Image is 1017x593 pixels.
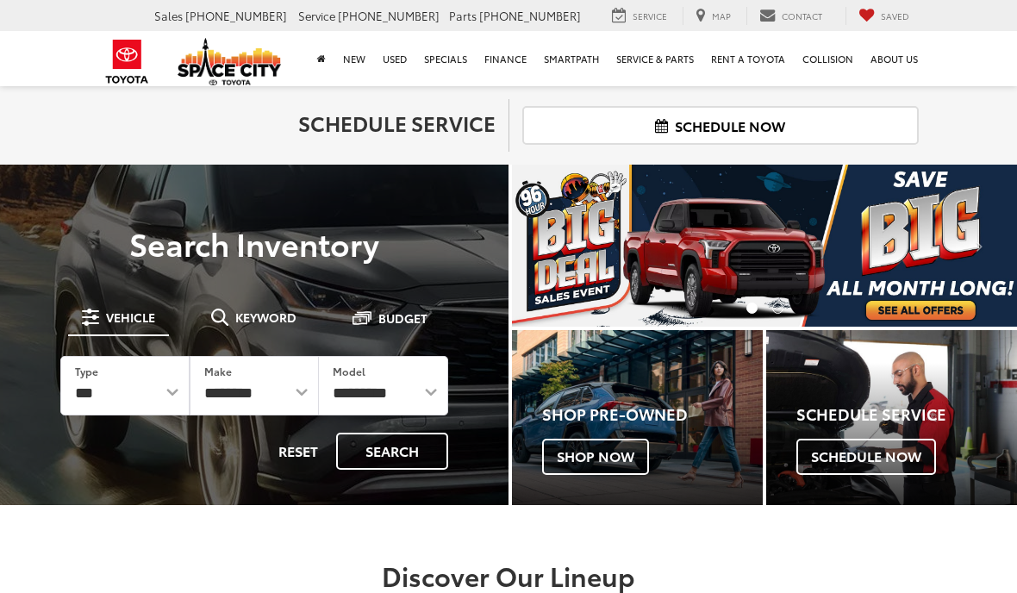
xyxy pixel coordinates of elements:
[782,9,822,22] span: Contact
[796,406,1017,423] h4: Schedule Service
[512,165,1017,326] section: Carousel section with vehicle pictures - may contain disclaimers.
[881,9,909,22] span: Saved
[103,561,914,590] h2: Discover Our Lineup
[512,199,588,291] button: Click to view previous picture.
[449,8,477,23] span: Parts
[476,31,535,86] a: Finance
[845,7,922,25] a: My Saved Vehicles
[633,9,667,22] span: Service
[766,330,1017,506] div: Toyota
[479,8,581,23] span: [PHONE_NUMBER]
[796,439,936,475] span: Schedule Now
[512,330,763,506] div: Toyota
[766,330,1017,506] a: Schedule Service Schedule Now
[106,311,155,323] span: Vehicle
[95,34,159,90] img: Toyota
[185,8,287,23] span: [PHONE_NUMBER]
[542,406,763,423] h4: Shop Pre-Owned
[98,111,496,134] h2: Schedule Service
[599,7,680,25] a: Service
[712,9,731,22] span: Map
[338,8,440,23] span: [PHONE_NUMBER]
[336,433,448,470] button: Search
[378,312,427,324] span: Budget
[75,364,98,378] label: Type
[542,439,649,475] span: Shop Now
[683,7,744,25] a: Map
[36,226,472,260] h3: Search Inventory
[154,8,183,23] span: Sales
[702,31,794,86] a: Rent a Toyota
[512,165,1017,326] img: Big Deal Sales Event
[235,311,296,323] span: Keyword
[512,330,763,506] a: Shop Pre-Owned Shop Now
[746,7,835,25] a: Contact
[178,38,281,85] img: Space City Toyota
[746,303,758,314] li: Go to slide number 1.
[204,364,232,378] label: Make
[264,433,333,470] button: Reset
[608,31,702,86] a: Service & Parts
[333,364,365,378] label: Model
[298,8,335,23] span: Service
[309,31,334,86] a: Home
[374,31,415,86] a: Used
[415,31,476,86] a: Specials
[512,165,1017,326] div: carousel slide number 1 of 2
[941,199,1017,291] button: Click to view next picture.
[862,31,927,86] a: About Us
[772,303,783,314] li: Go to slide number 2.
[522,106,919,145] a: Schedule Now
[794,31,862,86] a: Collision
[334,31,374,86] a: New
[535,31,608,86] a: SmartPath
